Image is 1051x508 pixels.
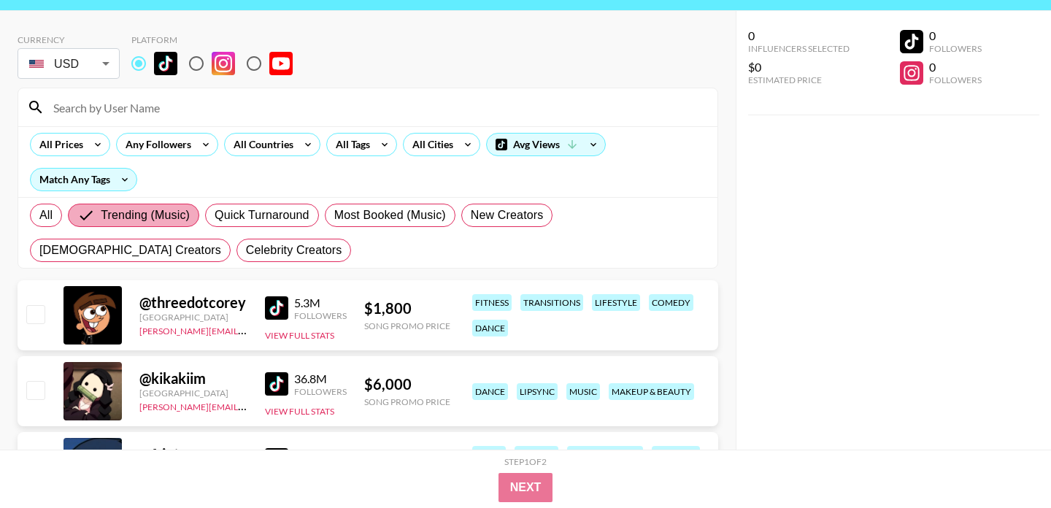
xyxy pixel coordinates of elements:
span: New Creators [471,207,544,224]
span: [DEMOGRAPHIC_DATA] Creators [39,242,221,259]
div: Followers [294,310,347,321]
div: Match Any Tags [31,169,136,190]
div: All Cities [404,134,456,155]
div: Platform [131,34,304,45]
div: 0 [748,28,850,43]
span: All [39,207,53,224]
div: music [566,383,600,400]
div: @ kikakiim [139,369,247,388]
button: View Full Stats [265,406,334,417]
div: Currency [18,34,120,45]
div: 0 [929,28,982,43]
div: Followers [294,386,347,397]
div: Song Promo Price [364,320,450,331]
div: All Countries [225,134,296,155]
div: Influencers Selected [748,43,850,54]
button: View Full Stats [265,330,334,341]
img: TikTok [265,372,288,396]
div: comedy [649,294,693,311]
span: Quick Turnaround [215,207,309,224]
div: [GEOGRAPHIC_DATA] [139,312,247,323]
div: Any Followers [117,134,194,155]
div: $ 1,800 [364,299,450,317]
div: USD [20,51,117,77]
div: 3.7M [294,447,347,462]
div: 36.8M [294,372,347,386]
div: lifestyle [652,446,700,463]
input: Search by User Name [45,96,709,119]
div: lifestyle [592,294,640,311]
div: All Tags [327,134,373,155]
div: makeup & beauty [609,383,694,400]
div: $0 [748,60,850,74]
div: Song Promo Price [364,396,450,407]
div: All Prices [31,134,86,155]
span: Celebrity Creators [246,242,342,259]
img: TikTok [154,52,177,75]
a: [PERSON_NAME][EMAIL_ADDRESS][DOMAIN_NAME] [139,399,355,412]
div: dance [472,320,508,336]
div: Step 1 of 2 [504,456,547,467]
div: 0 [929,60,982,74]
div: Followers [929,43,982,54]
div: music curator [567,446,643,463]
div: $ 6,000 [364,375,450,393]
div: [GEOGRAPHIC_DATA] [139,388,247,399]
div: Followers [929,74,982,85]
img: TikTok [265,448,288,472]
a: [PERSON_NAME][EMAIL_ADDRESS][PERSON_NAME][PERSON_NAME][DOMAIN_NAME] [139,323,494,336]
img: YouTube [269,52,293,75]
img: Instagram [212,52,235,75]
div: Avg Views [487,134,605,155]
button: Next [498,473,553,502]
div: 5.3M [294,296,347,310]
div: music [472,446,506,463]
div: fitness [472,294,512,311]
span: Most Booked (Music) [334,207,446,224]
div: Estimated Price [748,74,850,85]
div: fashion [515,446,558,463]
div: transitions [520,294,583,311]
img: TikTok [265,296,288,320]
div: @ friqtao [139,445,247,463]
div: lipsync [517,383,558,400]
span: Trending (Music) [101,207,190,224]
div: @ threedotcorey [139,293,247,312]
div: dance [472,383,508,400]
iframe: Drift Widget Chat Controller [978,435,1033,490]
